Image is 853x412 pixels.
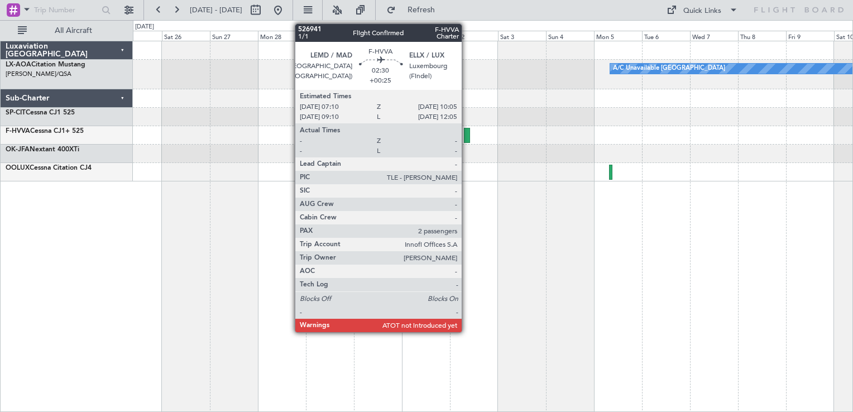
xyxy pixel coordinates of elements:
a: SP-CITCessna CJ1 525 [6,109,75,116]
button: All Aircraft [12,22,121,40]
span: [DATE] - [DATE] [190,5,242,15]
div: Mon 5 [594,31,642,41]
div: Wed 7 [690,31,738,41]
div: Thu 8 [738,31,786,41]
button: Quick Links [661,1,744,19]
span: Refresh [398,6,445,14]
span: OOLUX [6,165,30,171]
div: Thu 1 [402,31,450,41]
a: LX-AOACitation Mustang [6,61,85,68]
input: Trip Number [34,2,98,18]
div: Tue 6 [642,31,690,41]
div: Fri 25 [114,31,162,41]
div: Wed 30 [354,31,402,41]
div: A/C Unavailable [GEOGRAPHIC_DATA] [613,60,725,77]
a: OOLUXCessna Citation CJ4 [6,165,92,171]
div: Mon 28 [258,31,306,41]
button: Refresh [381,1,448,19]
div: Tue 29 [306,31,354,41]
a: F-HVVACessna CJ1+ 525 [6,128,84,135]
a: [PERSON_NAME]/QSA [6,70,71,78]
span: All Aircraft [29,27,118,35]
span: F-HVVA [6,128,30,135]
span: OK-JFA [6,146,30,153]
div: [DATE] [135,22,154,32]
div: Fri 2 [450,31,498,41]
div: Sat 3 [498,31,546,41]
div: Fri 9 [786,31,834,41]
div: Sun 27 [210,31,258,41]
a: OK-JFANextant 400XTi [6,146,79,153]
div: Sat 26 [162,31,210,41]
span: LX-AOA [6,61,31,68]
div: Sun 4 [546,31,594,41]
div: [DATE] [404,22,423,32]
span: SP-CIT [6,109,26,116]
div: Quick Links [683,6,721,17]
